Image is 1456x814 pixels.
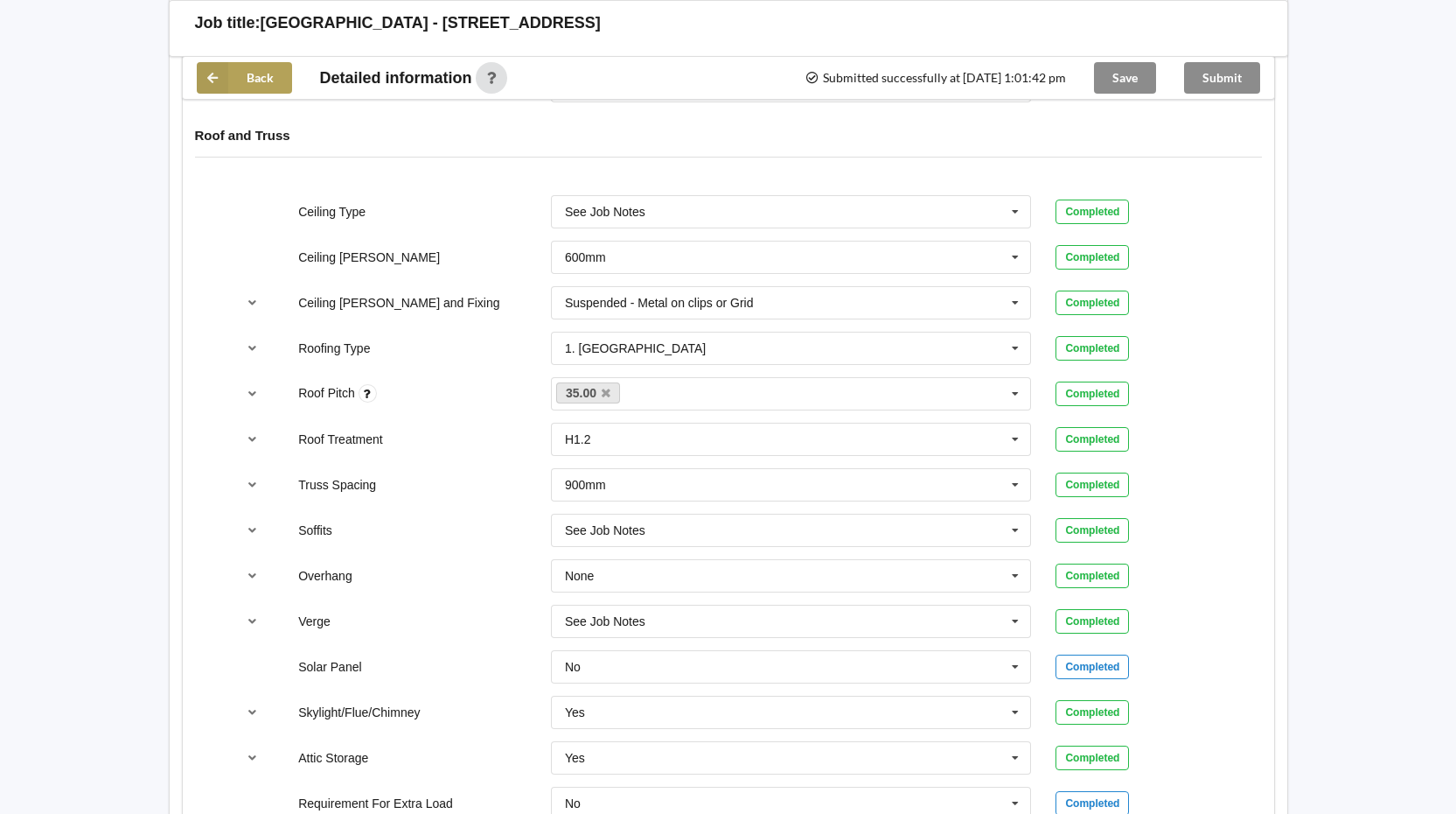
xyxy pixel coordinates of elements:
[320,70,472,86] span: Detailed information
[298,660,361,674] label: Solar Panel
[1055,291,1129,315] div: Completed
[565,615,645,628] div: See Job Notes
[565,342,706,354] div: 1. [GEOGRAPHIC_DATA]
[565,570,594,582] div: None
[298,614,331,628] label: Verge
[298,250,440,264] label: Ceiling [PERSON_NAME]
[1055,336,1129,361] div: Completed
[235,378,269,410] button: reference-toggle
[1055,473,1129,497] div: Completed
[1055,245,1129,270] div: Completed
[298,569,352,583] label: Overhang
[298,751,368,765] label: Attic Storage
[235,333,269,364] button: reference-toggle
[195,13,261,33] h3: Job title:
[1055,427,1129,452] div: Completed
[298,386,358,400] label: Roof Pitch
[298,796,453,810] label: Requirement For Extra Load
[298,205,366,219] label: Ceiling Type
[565,433,591,446] div: H1.2
[298,705,420,719] label: Skylight/Flue/Chimney
[565,661,581,673] div: No
[556,382,621,403] a: 35.00
[1055,382,1129,406] div: Completed
[298,478,376,492] label: Truss Spacing
[565,706,585,719] div: Yes
[298,523,332,537] label: Soffits
[235,424,269,455] button: reference-toggle
[1055,655,1129,679] div: Completed
[565,479,606,491] div: 900mm
[565,297,754,309] div: Suspended - Metal on clips or Grid
[197,62,292,94] button: Back
[298,432,383,446] label: Roof Treatment
[1055,564,1129,588] div: Completed
[565,524,645,537] div: See Job Notes
[1055,200,1129,224] div: Completed
[235,287,269,319] button: reference-toggle
[235,742,269,774] button: reference-toggle
[1055,518,1129,543] div: Completed
[565,752,585,764] div: Yes
[195,127,1262,144] h4: Roof and Truss
[565,251,606,263] div: 600mm
[235,606,269,637] button: reference-toggle
[235,469,269,501] button: reference-toggle
[565,797,581,810] div: No
[805,72,1065,84] span: Submitted successfully at [DATE] 1:01:42 pm
[261,13,601,33] h3: [GEOGRAPHIC_DATA] - [STREET_ADDRESS]
[298,341,370,355] label: Roofing Type
[235,697,269,728] button: reference-toggle
[235,560,269,592] button: reference-toggle
[298,296,499,310] label: Ceiling [PERSON_NAME] and Fixing
[1055,700,1129,725] div: Completed
[235,515,269,546] button: reference-toggle
[1055,609,1129,634] div: Completed
[565,206,645,218] div: See Job Notes
[1055,746,1129,770] div: Completed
